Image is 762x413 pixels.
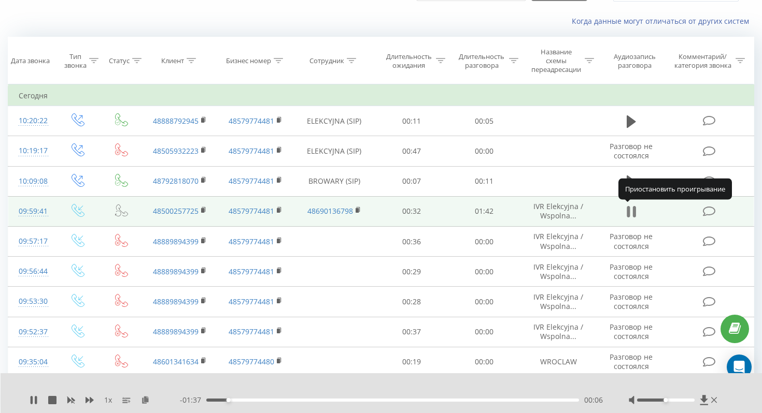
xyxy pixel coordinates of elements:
[19,111,44,131] div: 10:20:22
[229,357,274,366] a: 48579774480
[375,287,447,317] td: 00:28
[229,267,274,276] a: 48579774481
[229,116,274,126] a: 48579774481
[153,297,199,306] a: 48889894399
[448,347,520,377] td: 00:00
[19,231,44,252] div: 09:57:17
[672,52,733,70] div: Комментарий/категория звонка
[533,292,583,311] span: IVR Elekcyjna / Wspolna...
[229,297,274,306] a: 48579774481
[533,201,583,220] span: IVR Elekcyjna / Wspolna...
[229,327,274,336] a: 48579774481
[664,398,668,402] div: Accessibility label
[227,398,231,402] div: Accessibility label
[375,317,447,347] td: 00:37
[584,395,603,405] span: 00:06
[161,56,184,65] div: Клиент
[520,347,596,377] td: WROCLAW
[533,262,583,281] span: IVR Elekcyjna / Wspolna...
[375,347,447,377] td: 00:19
[309,56,344,65] div: Сотрудник
[153,237,199,246] a: 48889894399
[375,257,447,287] td: 00:29
[448,196,520,226] td: 01:42
[610,322,653,341] span: Разговор не состоялся
[229,176,274,186] a: 48579774481
[293,136,375,166] td: ELEKCYJNA (SIP)
[375,196,447,226] td: 00:32
[19,261,44,282] div: 09:56:44
[448,257,520,287] td: 00:00
[229,146,274,156] a: 48579774481
[375,136,447,166] td: 00:47
[610,231,653,250] span: Разговор не состоялся
[180,395,206,405] span: - 01:37
[448,136,520,166] td: 00:00
[19,141,44,161] div: 10:19:17
[618,179,732,199] div: Приостановить проигрывание
[307,206,353,216] a: 48690136798
[530,48,582,74] div: Название схемы переадресации
[293,166,375,196] td: BROWARY (SIP)
[610,141,653,160] span: Разговор не состоялся
[226,56,271,65] div: Бизнес номер
[610,262,653,281] span: Разговор не состоялся
[19,322,44,342] div: 09:52:37
[448,106,520,136] td: 00:05
[375,106,447,136] td: 00:11
[19,291,44,312] div: 09:53:30
[375,227,447,257] td: 00:36
[727,355,752,379] div: Open Intercom Messenger
[606,52,664,70] div: Аудиозапись разговора
[448,166,520,196] td: 00:11
[109,56,130,65] div: Статус
[153,146,199,156] a: 48505932223
[153,206,199,216] a: 48500257725
[293,106,375,136] td: ELEKCYJNA (SIP)
[448,227,520,257] td: 00:00
[19,201,44,222] div: 09:59:41
[457,52,506,70] div: Длительность разговора
[153,327,199,336] a: 48889894399
[533,231,583,250] span: IVR Elekcyjna / Wspolna...
[375,166,447,196] td: 00:07
[11,56,50,65] div: Дата звонка
[153,357,199,366] a: 48601341634
[385,52,434,70] div: Длительность ожидания
[8,85,754,106] td: Сегодня
[153,176,199,186] a: 48792818070
[610,292,653,311] span: Разговор не состоялся
[229,206,274,216] a: 48579774481
[153,267,199,276] a: 48889894399
[19,352,44,372] div: 09:35:04
[104,395,112,405] span: 1 x
[153,116,199,126] a: 48888792945
[448,317,520,347] td: 00:00
[610,352,653,371] span: Разговор не состоялся
[229,237,274,246] a: 48579774481
[572,16,754,26] a: Когда данные могут отличаться от других систем
[533,322,583,341] span: IVR Elekcyjna / Wspolna...
[64,52,87,70] div: Тип звонка
[448,287,520,317] td: 00:00
[19,171,44,191] div: 10:09:08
